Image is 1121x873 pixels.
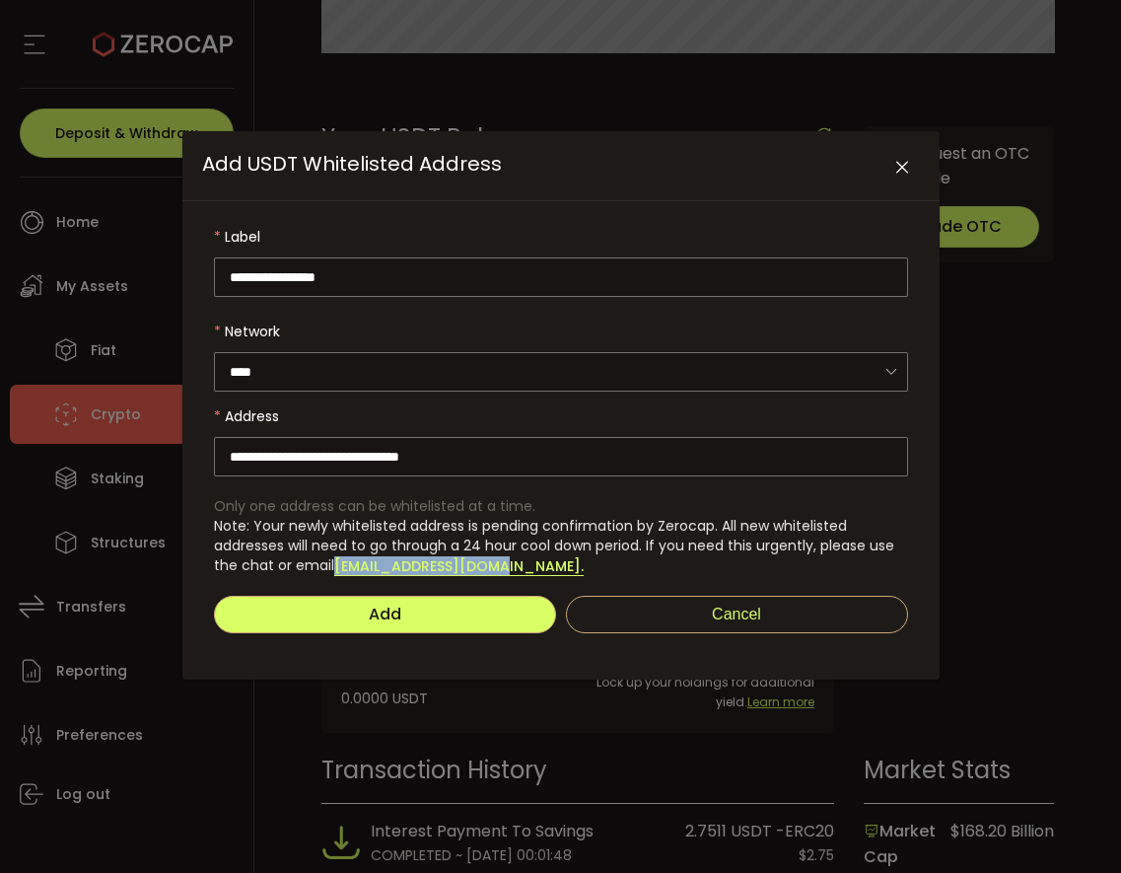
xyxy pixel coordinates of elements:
button: Close [885,151,920,185]
button: Add [214,596,556,633]
button: Cancel [566,596,908,633]
span: Note: Your newly whitelisted address is pending confirmation by Zerocap. All new whitelisted addr... [214,516,894,575]
iframe: Chat Widget [1022,778,1121,873]
span: Cancel [712,606,761,622]
label: Label [214,217,908,256]
label: Address [214,397,908,436]
span: Only one address can be whitelisted at a time. [214,496,535,516]
label: Network [214,312,908,351]
span: Add [369,603,401,625]
div: Add USDT Whitelisted Address [182,131,940,680]
span: Add USDT Whitelisted Address [202,150,502,178]
a: [EMAIL_ADDRESS][DOMAIN_NAME]. [334,556,584,576]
